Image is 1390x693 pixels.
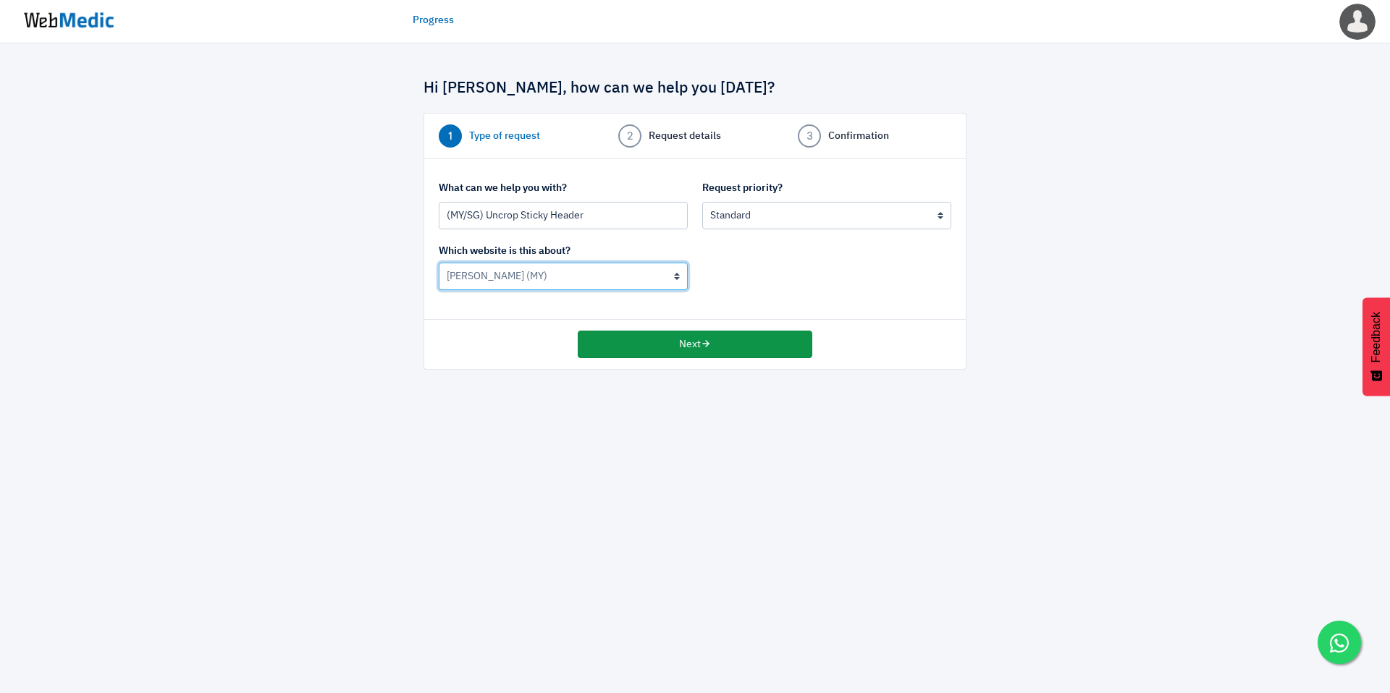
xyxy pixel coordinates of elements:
[649,129,721,144] span: Request details
[828,129,889,144] span: Confirmation
[798,124,951,148] a: 3 Confirmation
[424,80,966,98] h4: Hi [PERSON_NAME], how can we help you [DATE]?
[702,183,783,193] strong: Request priority?
[798,124,821,148] span: 3
[439,183,567,193] strong: What can we help you with?
[439,124,462,148] span: 1
[578,331,812,358] button: Next
[1370,312,1383,362] span: Feedback
[618,124,641,148] span: 2
[469,129,540,144] span: Type of request
[439,246,570,256] strong: Which website is this about?
[439,124,592,148] a: 1 Type of request
[1362,297,1390,396] button: Feedback - Show survey
[413,13,454,28] a: Progress
[618,124,772,148] a: 2 Request details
